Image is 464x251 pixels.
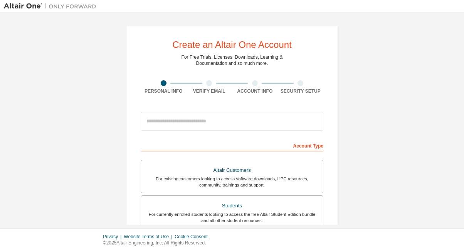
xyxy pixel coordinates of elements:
div: Students [146,200,318,211]
div: Account Info [232,88,278,94]
div: Privacy [103,234,124,240]
p: © 2025 Altair Engineering, Inc. All Rights Reserved. [103,240,212,246]
div: Altair Customers [146,165,318,176]
div: Account Type [141,139,323,151]
img: Altair One [4,2,100,10]
div: For existing customers looking to access software downloads, HPC resources, community, trainings ... [146,176,318,188]
div: Cookie Consent [175,234,212,240]
div: Website Terms of Use [124,234,175,240]
div: Create an Altair One Account [172,40,292,49]
div: For Free Trials, Licenses, Downloads, Learning & Documentation and so much more. [182,54,283,66]
div: Personal Info [141,88,187,94]
div: For currently enrolled students looking to access the free Altair Student Edition bundle and all ... [146,211,318,224]
div: Security Setup [278,88,324,94]
div: Verify Email [187,88,232,94]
